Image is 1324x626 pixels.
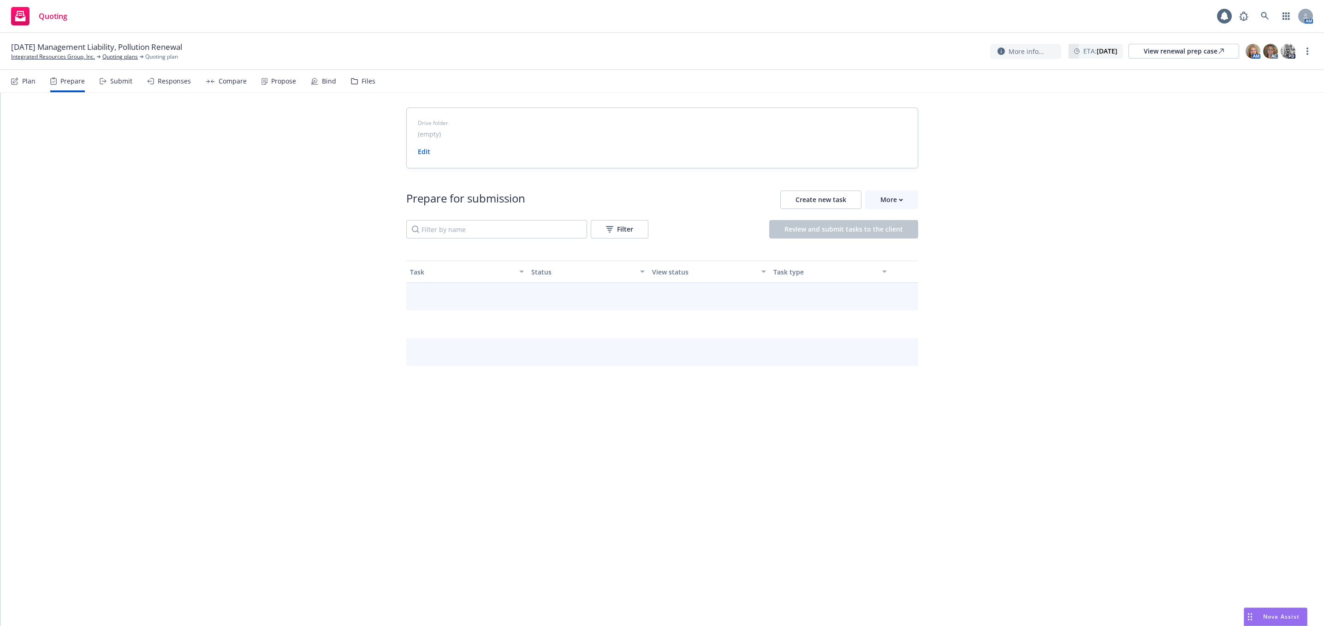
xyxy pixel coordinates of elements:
input: Filter by name [406,220,587,238]
a: Quoting [7,3,71,29]
span: Nova Assist [1263,613,1300,620]
button: Status [528,261,649,283]
span: ETA : [1083,46,1117,56]
img: photo [1246,44,1260,59]
a: Switch app [1277,7,1295,25]
div: Task [410,267,514,277]
span: (empty) [418,129,441,139]
div: Submit [110,78,132,85]
div: More [880,191,903,209]
span: Create new task [796,195,846,204]
a: View renewal prep case [1128,44,1239,59]
a: Search [1256,7,1274,25]
div: Plan [22,78,36,85]
div: Task type [773,267,877,277]
span: Drive folder [418,119,907,127]
span: Review and submit tasks to the client [784,225,903,233]
span: [DATE] Management Liability, Pollution Renewal [11,42,182,53]
a: Integrated Resources Group, Inc. [11,53,95,61]
div: Propose [271,78,296,85]
a: Quoting plans [102,53,138,61]
div: Prepare for submission [406,191,525,209]
div: Prepare [60,78,85,85]
button: Task type [770,261,891,283]
div: Files [362,78,375,85]
div: Status [531,267,635,277]
a: Edit [418,147,430,156]
span: Quoting plan [145,53,178,61]
div: Filter [606,221,633,238]
img: photo [1263,44,1278,59]
div: Bind [322,78,336,85]
img: photo [1281,44,1295,59]
span: Quoting [39,12,67,20]
span: More info... [1009,47,1044,56]
button: Review and submit tasks to the client [769,220,918,238]
button: Nova Assist [1244,608,1307,626]
button: Filter [591,220,648,238]
button: Create new task [780,191,861,209]
div: View status [652,267,756,277]
button: More info... [990,44,1061,59]
button: Task [406,261,528,283]
button: View status [648,261,770,283]
a: Report a Bug [1235,7,1253,25]
button: More [865,191,918,209]
div: Drag to move [1244,608,1256,626]
div: Responses [158,78,191,85]
strong: [DATE] [1097,47,1117,55]
a: more [1302,46,1313,57]
div: View renewal prep case [1144,44,1224,58]
div: Compare [219,78,247,85]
